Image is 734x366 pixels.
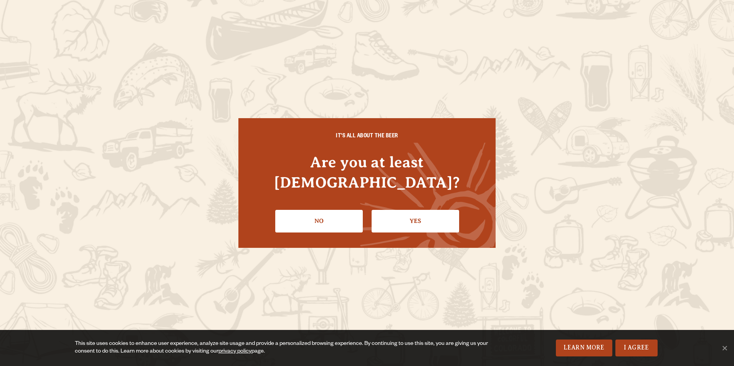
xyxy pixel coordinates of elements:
a: privacy policy [218,349,251,355]
h4: Are you at least [DEMOGRAPHIC_DATA]? [254,152,480,193]
span: No [721,344,728,352]
a: I Agree [615,340,658,356]
div: This site uses cookies to enhance user experience, analyze site usage and provide a personalized ... [75,340,492,356]
a: Learn More [556,340,612,356]
a: Confirm I'm 21 or older [372,210,459,232]
h6: IT'S ALL ABOUT THE BEER [254,134,480,140]
a: No [275,210,363,232]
